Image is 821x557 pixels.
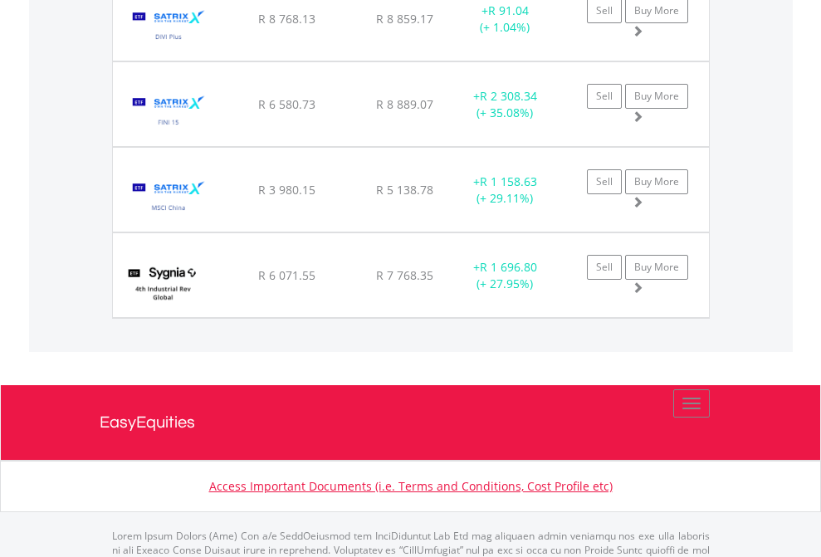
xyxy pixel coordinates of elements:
div: + (+ 29.11%) [453,173,557,207]
span: R 91.04 [488,2,529,18]
div: + (+ 27.95%) [453,259,557,292]
span: R 8 768.13 [258,11,315,27]
span: R 8 859.17 [376,11,433,27]
span: R 1 158.63 [480,173,537,189]
a: Sell [587,84,622,109]
span: R 6 071.55 [258,267,315,283]
span: R 3 980.15 [258,182,315,198]
img: TFSA.STXCHN.png [121,169,217,227]
span: R 6 580.73 [258,96,315,112]
a: Buy More [625,255,688,280]
a: Buy More [625,84,688,109]
a: Sell [587,255,622,280]
span: R 2 308.34 [480,88,537,104]
span: R 8 889.07 [376,96,433,112]
img: TFSA.SYG4IR.png [121,254,205,313]
a: Buy More [625,169,688,194]
a: Access Important Documents (i.e. Terms and Conditions, Cost Profile etc) [209,478,613,494]
span: R 5 138.78 [376,182,433,198]
a: Sell [587,169,622,194]
a: EasyEquities [100,385,722,460]
div: + (+ 1.04%) [453,2,557,36]
span: R 7 768.35 [376,267,433,283]
img: TFSA.STXFIN.png [121,83,217,142]
span: R 1 696.80 [480,259,537,275]
div: + (+ 35.08%) [453,88,557,121]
